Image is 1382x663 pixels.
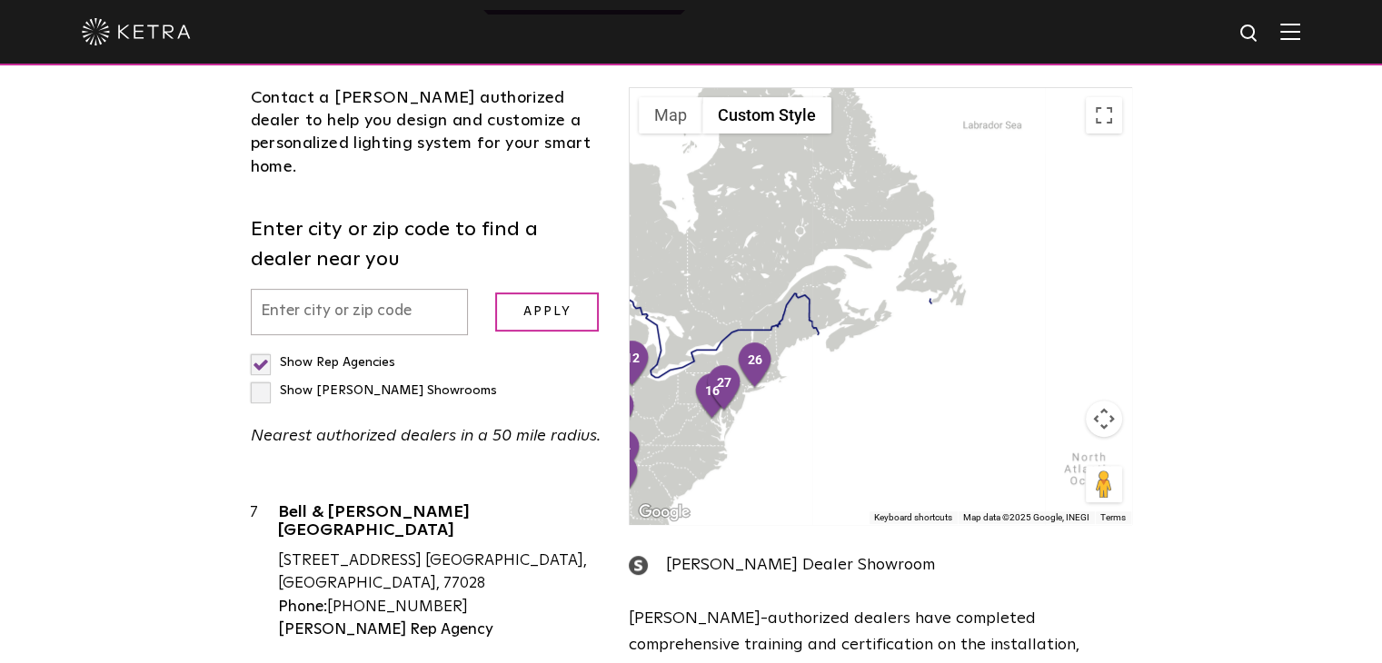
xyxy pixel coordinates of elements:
[634,500,694,524] img: Google
[1086,97,1122,134] button: Toggle fullscreen view
[278,596,602,619] div: [PHONE_NUMBER]
[629,552,1131,579] div: [PERSON_NAME] Dealer Showroom
[251,384,497,397] label: Show [PERSON_NAME] Showrooms
[1086,466,1122,502] button: Drag Pegman onto the map to open Street View
[1280,23,1300,40] img: Hamburger%20Nav.svg
[278,599,327,615] strong: Phone:
[278,549,602,596] div: [STREET_ADDRESS] [GEOGRAPHIC_DATA], [GEOGRAPHIC_DATA], 77028
[278,504,602,545] a: Bell & [PERSON_NAME][GEOGRAPHIC_DATA]
[634,500,694,524] a: Open this area in Google Maps (opens a new window)
[599,388,637,437] div: 25
[251,423,602,450] p: Nearest authorized dealers in a 50 mile radius.
[613,340,651,389] div: 12
[602,453,641,502] div: 20
[629,556,648,575] img: showroom_icon.png
[251,501,278,642] div: 7
[251,215,602,275] label: Enter city or zip code to find a dealer near you
[251,87,602,179] div: Contact a [PERSON_NAME] authorized dealer to help you design and customize a personalized lightin...
[604,429,642,478] div: 14
[705,364,743,413] div: 27
[251,356,395,369] label: Show Rep Agencies
[736,341,774,391] div: 26
[874,511,952,524] button: Keyboard shortcuts
[251,289,469,335] input: Enter city or zip code
[82,18,191,45] img: ketra-logo-2019-white
[495,292,599,331] input: Apply
[639,97,702,134] button: Show street map
[1100,512,1126,522] a: Terms (opens in new tab)
[1086,401,1122,437] button: Map camera controls
[963,512,1089,522] span: Map data ©2025 Google, INEGI
[702,97,831,134] button: Custom Style
[1238,23,1261,45] img: search icon
[278,622,493,638] strong: [PERSON_NAME] Rep Agency
[693,372,731,421] div: 16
